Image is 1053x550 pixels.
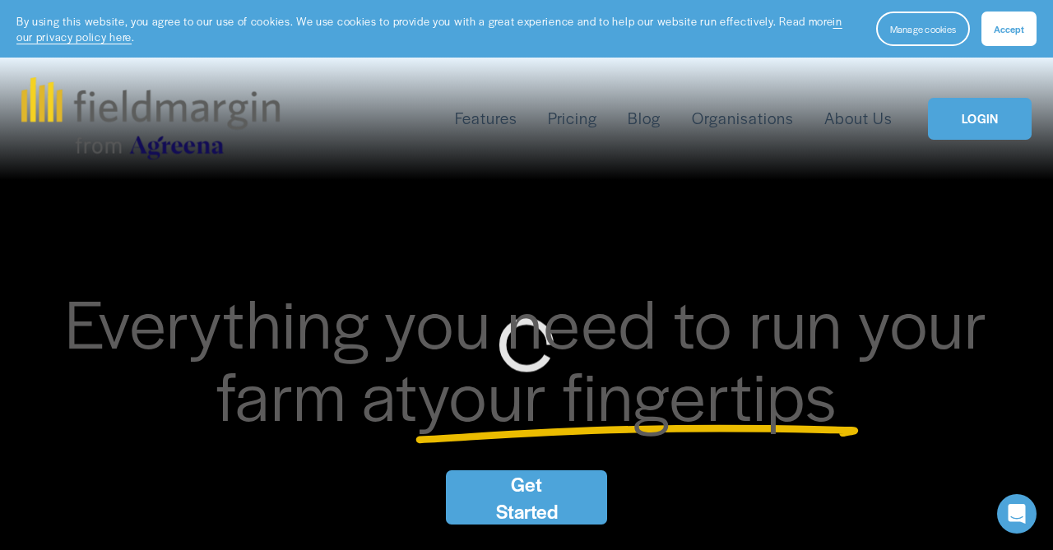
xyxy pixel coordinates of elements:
div: Open Intercom Messenger [997,494,1037,534]
p: By using this website, you agree to our use of cookies. We use cookies to provide you with a grea... [16,13,860,45]
span: Features [455,107,517,130]
span: Everything you need to run your farm at [65,274,1003,441]
button: Accept [981,12,1037,46]
a: Blog [628,105,661,132]
span: Accept [994,22,1024,35]
a: Get Started [446,470,607,525]
a: folder dropdown [455,105,517,132]
span: your fingertips [418,346,837,441]
a: LOGIN [928,98,1032,140]
img: fieldmargin.com [21,77,280,159]
button: Manage cookies [876,12,970,46]
a: Organisations [692,105,794,132]
a: Pricing [548,105,597,132]
a: About Us [824,105,893,132]
span: Manage cookies [890,22,956,35]
a: in our privacy policy here [16,13,842,45]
